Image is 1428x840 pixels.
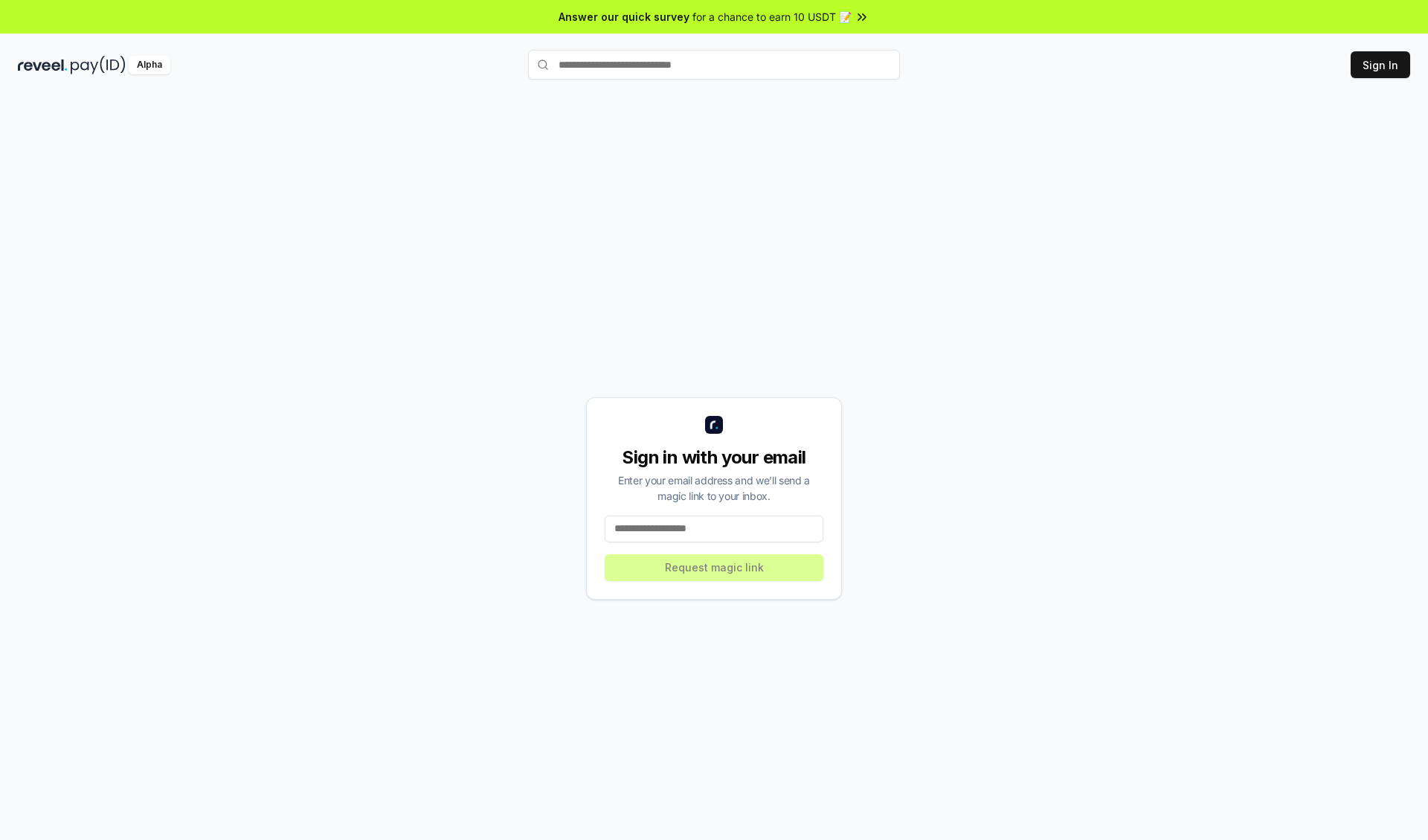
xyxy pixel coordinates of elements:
img: reveel_dark [18,56,68,74]
img: logo_small [705,416,723,434]
div: Sign in with your email [605,446,823,469]
button: Sign In [1351,51,1410,78]
span: Answer our quick survey [559,9,689,25]
img: pay_id [71,56,126,74]
div: Enter your email address and we’ll send a magic link to your inbox. [605,472,823,504]
div: Alpha [129,56,170,74]
span: for a chance to earn 10 USDT 📝 [692,9,852,25]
